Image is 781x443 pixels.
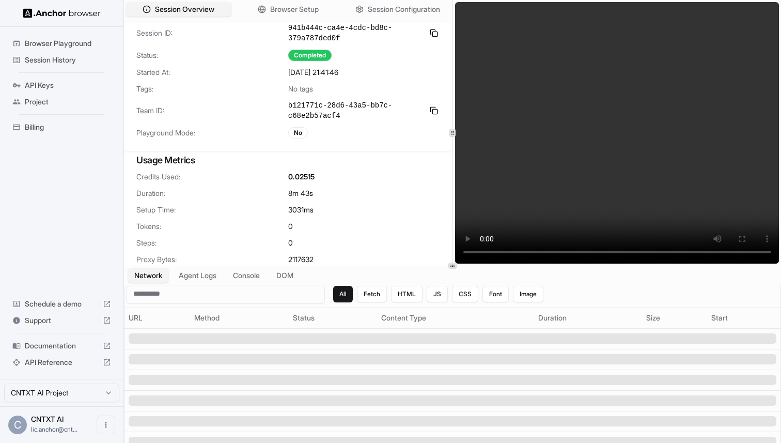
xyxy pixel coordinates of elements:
span: Duration: [136,188,288,198]
span: Billing [25,122,111,132]
span: 3031 ms [288,205,314,215]
button: Open menu [97,416,115,434]
div: Duration [538,313,638,323]
span: 0 [288,238,293,248]
span: Session History [25,55,111,65]
span: Proxy Bytes: [136,254,288,265]
span: API Reference [25,357,99,368]
button: All [333,286,353,302]
div: Documentation [8,338,115,354]
button: Font [482,286,509,302]
span: Steps: [136,238,288,248]
span: Browser Playground [25,38,111,49]
span: lic.anchor@cntxt.tech [31,425,77,433]
div: Status [293,313,373,323]
button: Image [513,286,543,302]
span: 0 [288,221,293,232]
div: Support [8,312,115,329]
div: Content Type [381,313,529,323]
span: Schedule a demo [25,299,99,309]
span: Session ID: [136,28,288,38]
span: Status: [136,50,288,60]
button: Network [128,268,168,283]
button: Console [227,268,266,283]
span: No tags [288,84,313,94]
span: 0.02515 [288,172,315,182]
span: Started At: [136,67,288,78]
span: Setup Time: [136,205,288,215]
span: Playground Mode: [136,128,288,138]
span: Credits Used: [136,172,288,182]
div: API Keys [8,77,115,94]
button: JS [427,286,448,302]
span: Team ID: [136,105,288,116]
span: 941b444c-ca4e-4cdc-bd8c-379a787ded0f [288,23,424,43]
div: Session History [8,52,115,68]
div: Start [711,313,776,323]
span: Project [25,97,111,107]
span: Session Overview [155,4,214,14]
div: Method [194,313,285,323]
div: Completed [288,50,332,61]
div: Schedule a demo [8,296,115,312]
div: Size [646,313,704,323]
button: Agent Logs [173,268,223,283]
span: Tokens: [136,221,288,232]
h3: Usage Metrics [136,153,440,167]
span: Browser Setup [270,4,319,14]
div: No [288,127,308,139]
span: [DATE] 21:41:46 [288,67,338,78]
span: API Keys [25,80,111,90]
div: Browser Playground [8,35,115,52]
span: 2117632 [288,254,314,265]
div: Billing [8,119,115,135]
div: URL [129,313,186,323]
span: Tags: [136,84,288,94]
span: b121771c-28d6-43a5-bb7c-c68e2b57acf4 [288,100,424,121]
span: Support [25,315,99,326]
div: API Reference [8,354,115,371]
span: Session Configuration [368,4,440,14]
div: Project [8,94,115,110]
span: 8m 43s [288,188,313,198]
button: Fetch [357,286,387,302]
img: Anchor Logo [23,8,101,18]
button: DOM [270,268,300,283]
span: CNTXT AI [31,415,64,423]
button: CSS [452,286,478,302]
div: C [8,416,27,434]
button: HTML [391,286,423,302]
span: Documentation [25,341,99,351]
